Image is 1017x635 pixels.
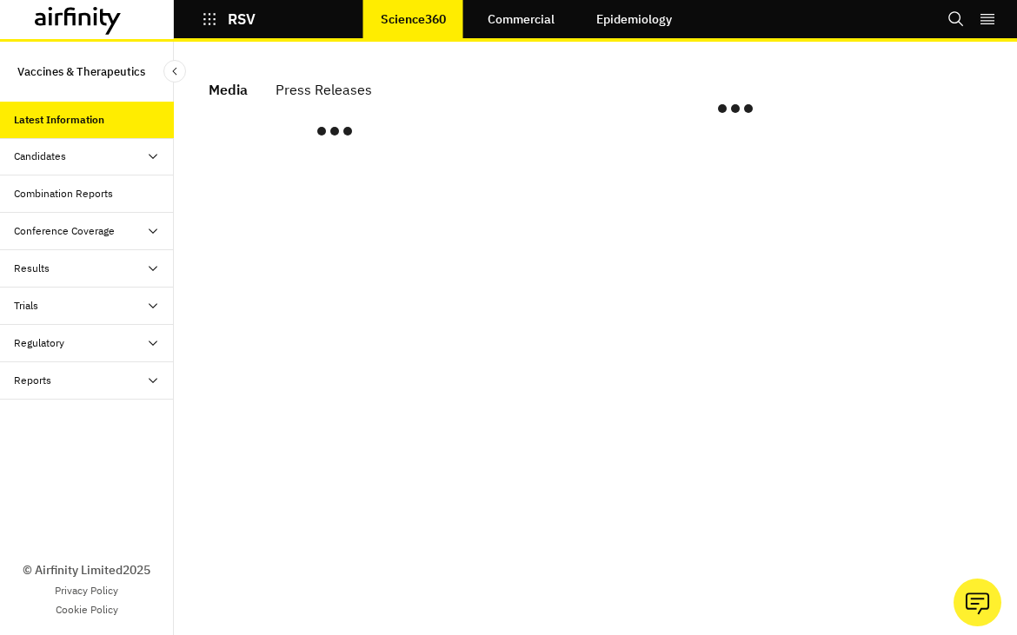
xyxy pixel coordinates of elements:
div: Combination Reports [14,186,113,202]
div: Regulatory [14,335,64,351]
div: Results [14,261,50,276]
button: Close Sidebar [163,60,186,83]
button: Search [947,4,965,34]
button: Ask our analysts [954,579,1001,626]
div: Media [209,76,248,103]
div: Conference Coverage [14,223,115,239]
div: Latest Information [14,112,104,128]
div: Press Releases [276,76,372,103]
a: Privacy Policy [55,583,118,599]
div: Candidates [14,149,66,164]
p: © Airfinity Limited 2025 [23,561,150,579]
p: RSV [228,11,256,27]
p: Science360 [381,12,446,26]
button: RSV [202,4,256,34]
div: Trials [14,298,38,314]
p: Vaccines & Therapeutics [17,56,145,88]
div: Reports [14,373,51,388]
a: Cookie Policy [56,602,118,618]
